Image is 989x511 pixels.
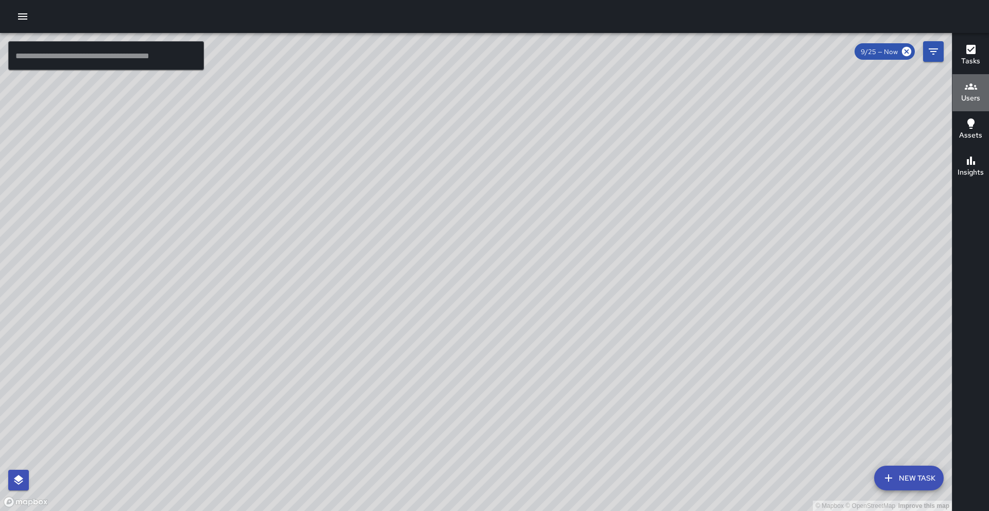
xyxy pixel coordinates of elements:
h6: Insights [958,167,984,178]
button: Assets [952,111,989,148]
button: Tasks [952,37,989,74]
button: Users [952,74,989,111]
button: Filters [923,41,944,62]
span: 9/25 — Now [855,47,904,56]
button: Insights [952,148,989,185]
h6: Assets [959,130,982,141]
button: New Task [874,466,944,490]
div: 9/25 — Now [855,43,915,60]
h6: Tasks [961,56,980,67]
h6: Users [961,93,980,104]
